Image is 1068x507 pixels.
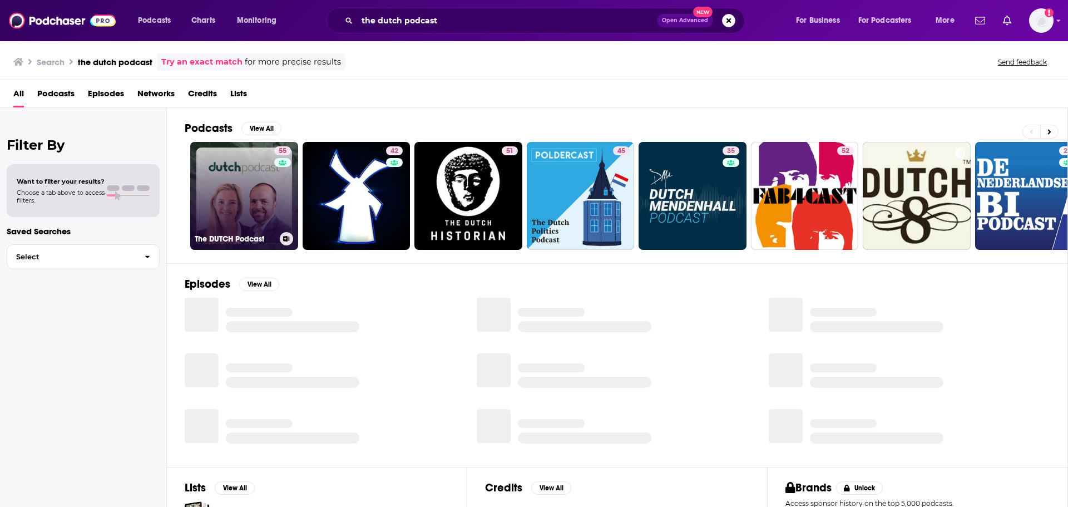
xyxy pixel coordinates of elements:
a: PodcastsView All [185,121,281,135]
a: 42 [303,142,411,250]
button: View All [531,481,571,495]
button: open menu [229,12,291,29]
span: 35 [727,146,735,157]
button: open menu [788,12,854,29]
a: Episodes [88,85,124,107]
h2: Filter By [7,137,160,153]
button: Show profile menu [1029,8,1054,33]
h3: the dutch podcast [78,57,152,67]
button: open menu [928,12,968,29]
span: 51 [506,146,513,157]
h2: Brands [785,481,832,495]
span: Choose a tab above to access filters. [17,189,105,204]
a: Credits [188,85,217,107]
button: View All [239,278,279,291]
span: Want to filter your results? [17,178,105,185]
button: open menu [130,12,185,29]
a: Charts [184,12,222,29]
h3: Search [37,57,65,67]
h2: Episodes [185,277,230,291]
a: Networks [137,85,175,107]
a: 35 [639,142,746,250]
svg: Add a profile image [1045,8,1054,17]
a: 45 [527,142,635,250]
a: 42 [386,146,403,155]
a: Show notifications dropdown [971,11,990,30]
a: 52 [837,146,854,155]
span: 55 [279,146,286,157]
div: Search podcasts, credits, & more... [337,8,755,33]
a: 51 [502,146,518,155]
a: 35 [723,146,739,155]
a: All [13,85,24,107]
button: View All [215,481,255,495]
span: Open Advanced [662,18,708,23]
span: New [693,7,713,17]
span: 42 [390,146,398,157]
span: For Podcasters [858,13,912,28]
span: Select [7,253,136,260]
a: Lists [230,85,247,107]
button: Open AdvancedNew [657,14,713,27]
span: for more precise results [245,56,341,68]
span: Logged in as Ashley_Beenen [1029,8,1054,33]
span: More [936,13,955,28]
span: 45 [617,146,625,157]
a: 52 [751,142,859,250]
a: Podcasts [37,85,75,107]
span: Podcasts [138,13,171,28]
a: ListsView All [185,481,255,495]
a: CreditsView All [485,481,571,495]
h2: Lists [185,481,206,495]
a: 55 [274,146,291,155]
input: Search podcasts, credits, & more... [357,12,657,29]
span: 52 [842,146,849,157]
p: Saved Searches [7,226,160,237]
span: For Business [796,13,840,28]
button: View All [241,122,281,135]
button: Select [7,244,160,269]
button: Unlock [836,481,883,495]
button: Send feedback [995,57,1050,67]
a: 51 [414,142,522,250]
img: Podchaser - Follow, Share and Rate Podcasts [9,10,116,31]
img: User Profile [1029,8,1054,33]
a: Show notifications dropdown [998,11,1016,30]
button: open menu [851,12,928,29]
h2: Podcasts [185,121,233,135]
span: Monitoring [237,13,276,28]
span: Charts [191,13,215,28]
a: Try an exact match [161,56,243,68]
h2: Credits [485,481,522,495]
h3: The DUTCH Podcast [195,234,275,244]
a: 55The DUTCH Podcast [190,142,298,250]
a: 45 [613,146,630,155]
a: EpisodesView All [185,277,279,291]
